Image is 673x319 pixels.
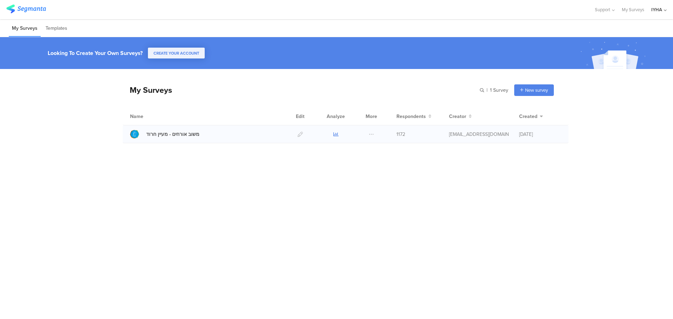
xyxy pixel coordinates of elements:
[490,86,508,94] span: 1 Survey
[578,39,650,71] img: create_account_image.svg
[519,113,543,120] button: Created
[146,131,199,138] div: משוב אורחים - מעיין חרוד
[123,84,172,96] div: My Surveys
[396,113,426,120] span: Respondents
[651,6,662,13] div: IYHA
[293,108,308,125] div: Edit
[148,48,205,58] button: CREATE YOUR ACCOUNT
[130,130,199,139] a: משוב אורחים - מעיין חרוד
[485,86,489,94] span: |
[595,6,610,13] span: Support
[449,131,509,138] div: ofir@iyha.org.il
[396,131,405,138] span: 1172
[130,113,172,120] div: Name
[325,108,346,125] div: Analyze
[42,20,70,37] li: Templates
[48,49,143,57] div: Looking To Create Your Own Surveys?
[525,87,548,93] span: New survey
[519,131,561,138] div: [DATE]
[519,113,537,120] span: Created
[449,113,466,120] span: Creator
[364,108,379,125] div: More
[9,20,41,37] li: My Surveys
[154,50,199,56] span: CREATE YOUR ACCOUNT
[449,113,472,120] button: Creator
[396,113,431,120] button: Respondents
[6,5,46,13] img: segmanta logo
